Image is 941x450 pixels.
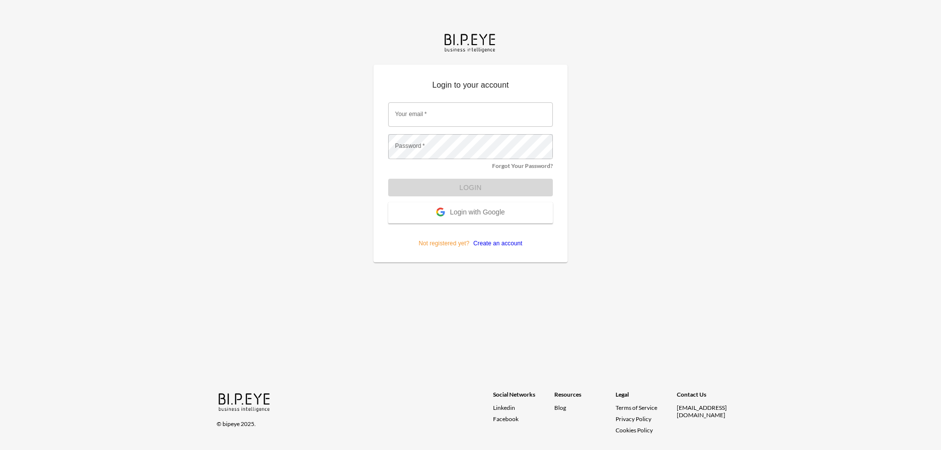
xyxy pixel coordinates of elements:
[388,202,553,223] button: Login with Google
[450,208,505,218] span: Login with Google
[217,414,479,427] div: © bipeye 2025.
[677,391,738,404] div: Contact Us
[616,426,653,434] a: Cookies Policy
[554,391,616,404] div: Resources
[493,404,515,411] span: Linkedin
[493,404,554,411] a: Linkedin
[616,391,677,404] div: Legal
[470,240,522,247] a: Create an account
[616,404,673,411] a: Terms of Service
[554,404,566,411] a: Blog
[443,31,498,53] img: bipeye-logo
[493,415,554,423] a: Facebook
[493,415,519,423] span: Facebook
[677,404,738,419] div: [EMAIL_ADDRESS][DOMAIN_NAME]
[388,223,553,248] p: Not registered yet?
[492,162,553,169] a: Forgot Your Password?
[388,79,553,95] p: Login to your account
[217,391,273,413] img: bipeye-logo
[616,415,651,423] a: Privacy Policy
[493,391,554,404] div: Social Networks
